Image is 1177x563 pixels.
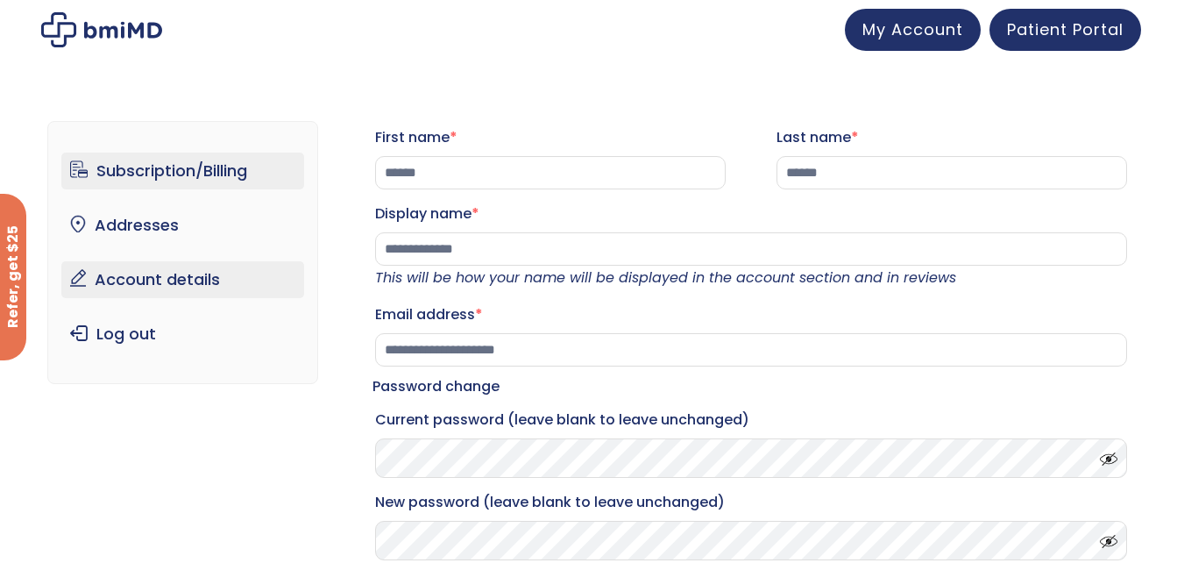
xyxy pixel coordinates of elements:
label: First name [375,124,726,152]
label: New password (leave blank to leave unchanged) [375,488,1127,517]
a: Patient Portal [989,9,1141,51]
label: Email address [375,301,1127,329]
label: Display name [375,200,1127,228]
a: Subscription/Billing [61,153,304,189]
label: Current password (leave blank to leave unchanged) [375,406,1127,434]
a: Addresses [61,207,304,244]
span: My Account [862,18,963,40]
em: This will be how your name will be displayed in the account section and in reviews [375,267,956,288]
a: Log out [61,316,304,353]
span: Patient Portal [1007,18,1124,40]
a: My Account [845,9,981,51]
a: Account details [61,261,304,298]
nav: Account pages [47,121,318,384]
legend: Password change [372,374,500,399]
img: My account [41,12,162,47]
label: Last name [776,124,1127,152]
